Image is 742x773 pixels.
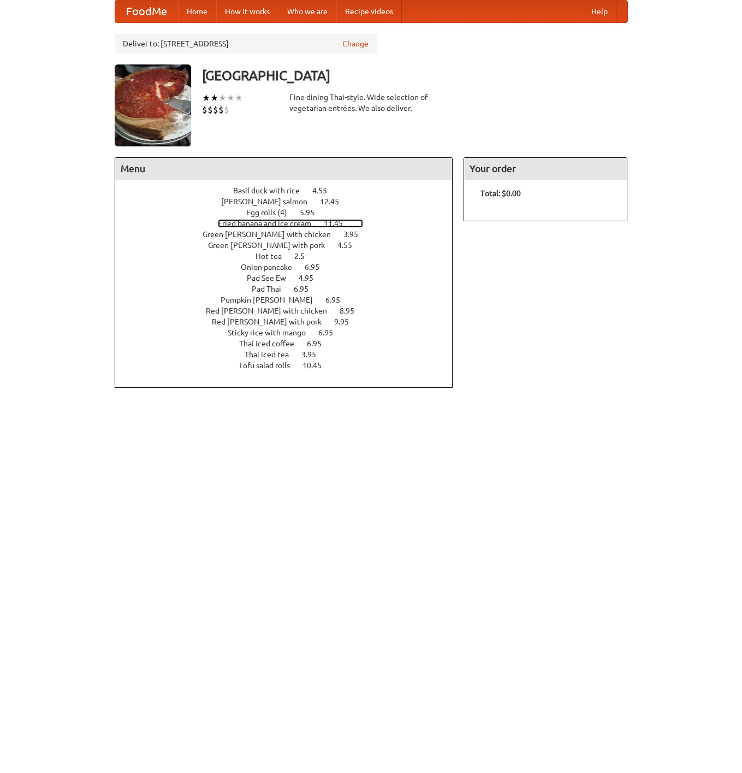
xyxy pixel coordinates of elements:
span: [PERSON_NAME] salmon [221,197,318,206]
a: Onion pancake 6.95 [241,263,340,272]
span: 6.95 [294,285,319,293]
a: Change [342,38,369,49]
span: 2.5 [294,252,316,261]
a: Fried banana and ice cream 11.45 [218,219,363,228]
span: 4.95 [299,274,324,282]
span: 3.95 [301,350,327,359]
span: Thai iced tea [245,350,300,359]
li: $ [202,104,207,116]
a: Who we are [278,1,336,22]
li: $ [224,104,229,116]
span: 4.55 [312,186,338,195]
span: Red [PERSON_NAME] with chicken [206,306,338,315]
a: Green [PERSON_NAME] with chicken 3.95 [203,230,378,239]
span: Pad Thai [252,285,292,293]
span: 12.45 [320,197,350,206]
h4: Menu [115,158,453,180]
li: ★ [235,92,243,104]
h3: [GEOGRAPHIC_DATA] [202,64,628,86]
a: Green [PERSON_NAME] with pork 4.55 [208,241,372,250]
li: ★ [210,92,218,104]
div: Deliver to: [STREET_ADDRESS] [115,34,377,54]
span: Egg rolls (4) [246,208,298,217]
span: Sticky rice with mango [228,328,317,337]
img: angular.jpg [115,64,191,146]
span: 6.95 [318,328,344,337]
span: 3.95 [343,230,369,239]
h4: Your order [464,158,627,180]
span: Green [PERSON_NAME] with chicken [203,230,342,239]
a: Thai iced tea 3.95 [245,350,336,359]
a: How it works [216,1,278,22]
li: ★ [227,92,235,104]
b: Total: $0.00 [480,189,521,198]
span: 9.95 [334,317,360,326]
a: Egg rolls (4) 5.95 [246,208,335,217]
span: Red [PERSON_NAME] with pork [212,317,333,326]
a: Thai iced coffee 6.95 [239,339,342,348]
span: 8.95 [340,306,365,315]
span: Thai iced coffee [239,339,305,348]
a: Hot tea 2.5 [256,252,325,261]
span: Pad See Ew [247,274,297,282]
li: $ [207,104,213,116]
span: 6.95 [325,296,351,304]
a: [PERSON_NAME] salmon 12.45 [221,197,359,206]
div: Fine dining Thai-style. Wide selection of vegetarian entrées. We also deliver. [289,92,453,114]
span: 11.45 [324,219,354,228]
a: Recipe videos [336,1,402,22]
span: Green [PERSON_NAME] with pork [208,241,336,250]
span: 5.95 [300,208,325,217]
span: Fried banana and ice cream [218,219,322,228]
a: Sticky rice with mango 6.95 [228,328,353,337]
li: ★ [202,92,210,104]
a: Pad Thai 6.95 [252,285,329,293]
a: Basil duck with rice 4.55 [233,186,347,195]
li: $ [213,104,218,116]
span: 6.95 [307,339,333,348]
a: Pad See Ew 4.95 [247,274,334,282]
span: Basil duck with rice [233,186,311,195]
li: ★ [218,92,227,104]
span: Hot tea [256,252,293,261]
a: Pumpkin [PERSON_NAME] 6.95 [221,296,360,304]
a: Home [178,1,216,22]
span: 6.95 [305,263,330,272]
span: 4.55 [337,241,363,250]
li: $ [218,104,224,116]
span: Onion pancake [241,263,303,272]
span: Pumpkin [PERSON_NAME] [221,296,324,304]
a: Red [PERSON_NAME] with chicken 8.95 [206,306,375,315]
span: Tofu salad rolls [239,361,301,370]
a: Red [PERSON_NAME] with pork 9.95 [212,317,369,326]
span: 10.45 [302,361,333,370]
a: FoodMe [115,1,178,22]
a: Help [583,1,616,22]
a: Tofu salad rolls 10.45 [239,361,342,370]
